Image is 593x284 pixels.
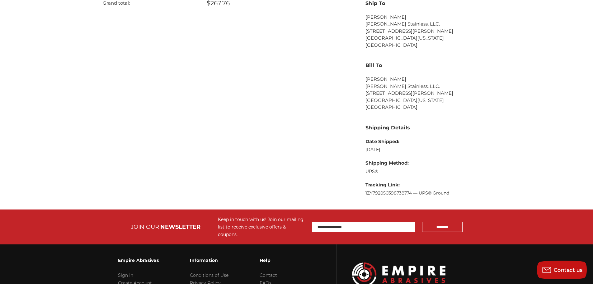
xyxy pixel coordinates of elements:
[118,272,133,278] a: Sign In
[260,254,302,267] h3: Help
[365,104,490,111] li: [GEOGRAPHIC_DATA]
[260,272,277,278] a: Contact
[365,168,449,175] dd: UPS®
[160,224,200,230] span: NEWSLETTER
[365,35,490,42] li: [GEOGRAPHIC_DATA][US_STATE]
[365,90,490,97] li: [STREET_ADDRESS][PERSON_NAME]
[365,160,449,167] dt: Shipping Method:
[365,97,490,104] li: [GEOGRAPHIC_DATA][US_STATE]
[365,124,490,132] h3: Shipping Details
[365,147,449,153] dd: [DATE]
[118,254,159,267] h3: Empire Abrasives
[554,267,583,273] span: Contact us
[190,254,228,267] h3: Information
[131,224,159,230] span: JOIN OUR
[365,42,490,49] li: [GEOGRAPHIC_DATA]
[218,216,306,238] div: Keep in touch with us! Join our mailing list to receive exclusive offers & coupons.
[365,181,449,189] dt: Tracking Link:
[537,261,587,279] button: Contact us
[365,28,490,35] li: [STREET_ADDRESS][PERSON_NAME]
[190,272,228,278] a: Conditions of Use
[365,21,490,28] li: [PERSON_NAME] Stainless, LLC.
[365,138,449,145] dt: Date Shipped:
[365,14,490,21] li: [PERSON_NAME]
[365,76,490,83] li: [PERSON_NAME]
[365,83,490,90] li: [PERSON_NAME] Stainless, LLC.
[365,62,490,69] h3: Bill To
[365,190,449,196] a: 1ZY792050398738774 — UPS® Ground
